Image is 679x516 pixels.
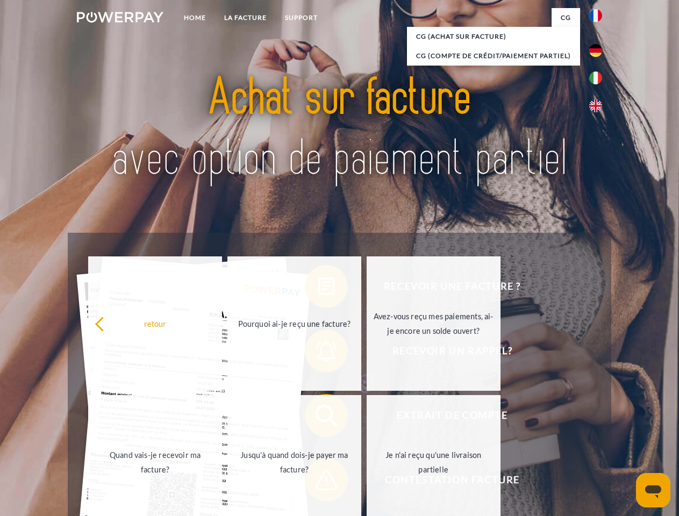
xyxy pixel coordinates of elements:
[77,12,163,23] img: logo-powerpay-white.svg
[95,448,216,477] div: Quand vais-je recevoir ma facture?
[175,8,215,27] a: Home
[103,52,576,206] img: title-powerpay_fr.svg
[373,448,494,477] div: Je n'ai reçu qu'une livraison partielle
[589,44,602,57] img: de
[215,8,276,27] a: LA FACTURE
[234,448,355,477] div: Jusqu'à quand dois-je payer ma facture?
[589,99,602,112] img: en
[407,46,580,66] a: CG (Compte de crédit/paiement partiel)
[95,316,216,331] div: retour
[589,9,602,22] img: fr
[552,8,580,27] a: CG
[407,27,580,46] a: CG (achat sur facture)
[234,316,355,331] div: Pourquoi ai-je reçu une facture?
[589,71,602,84] img: it
[636,473,670,507] iframe: Bouton de lancement de la fenêtre de messagerie
[367,256,501,391] a: Avez-vous reçu mes paiements, ai-je encore un solde ouvert?
[276,8,327,27] a: Support
[373,309,494,338] div: Avez-vous reçu mes paiements, ai-je encore un solde ouvert?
